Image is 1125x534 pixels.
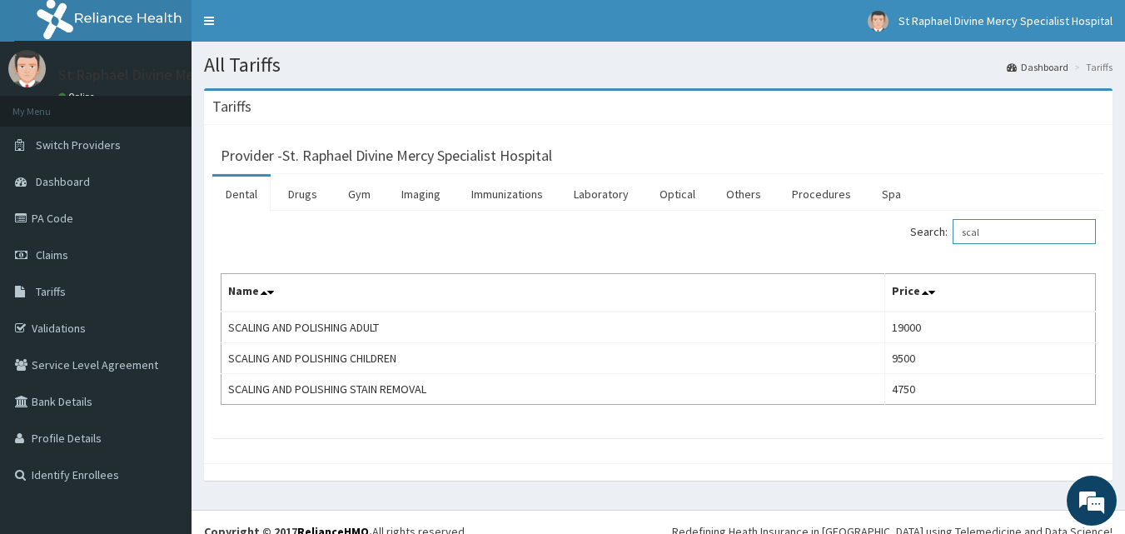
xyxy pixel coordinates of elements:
[884,274,1095,312] th: Price
[31,83,67,125] img: d_794563401_company_1708531726252_794563401
[222,312,885,343] td: SCALING AND POLISHING ADULT
[899,13,1113,28] span: St Raphael Divine Mercy Specialist Hospital
[869,177,914,212] a: Spa
[779,177,864,212] a: Procedures
[953,219,1096,244] input: Search:
[458,177,556,212] a: Immunizations
[36,247,68,262] span: Claims
[275,177,331,212] a: Drugs
[222,343,885,374] td: SCALING AND POLISHING CHILDREN
[868,11,889,32] img: User Image
[36,284,66,299] span: Tariffs
[910,219,1096,244] label: Search:
[560,177,642,212] a: Laboratory
[1007,60,1068,74] a: Dashboard
[212,177,271,212] a: Dental
[884,374,1095,405] td: 4750
[221,148,552,163] h3: Provider - St. Raphael Divine Mercy Specialist Hospital
[204,54,1113,76] h1: All Tariffs
[8,357,317,415] textarea: Type your message and hit 'Enter'
[8,50,46,87] img: User Image
[713,177,774,212] a: Others
[884,343,1095,374] td: 9500
[87,93,280,115] div: Chat with us now
[1070,60,1113,74] li: Tariffs
[388,177,454,212] a: Imaging
[36,137,121,152] span: Switch Providers
[335,177,384,212] a: Gym
[36,174,90,189] span: Dashboard
[222,374,885,405] td: SCALING AND POLISHING STAIN REMOVAL
[222,274,885,312] th: Name
[212,99,251,114] h3: Tariffs
[646,177,709,212] a: Optical
[58,91,98,102] a: Online
[97,161,230,329] span: We're online!
[58,67,340,82] p: St Raphael Divine Mercy Specialist Hospital
[884,312,1095,343] td: 19000
[273,8,313,48] div: Minimize live chat window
